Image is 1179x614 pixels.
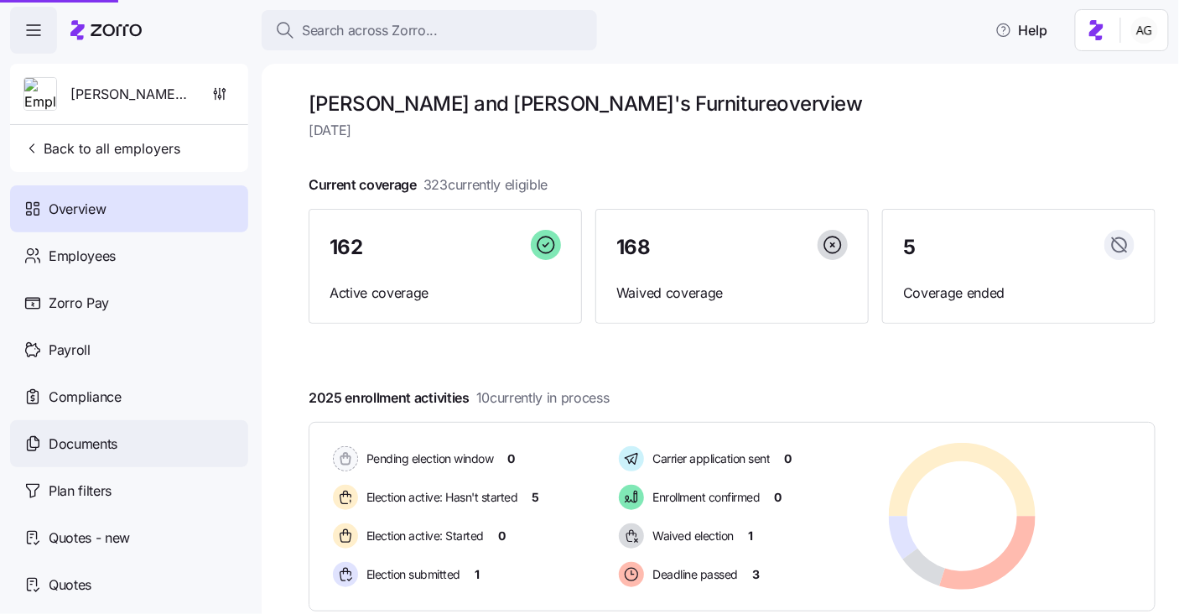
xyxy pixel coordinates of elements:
span: Quotes - new [49,528,130,549]
span: 0 [774,489,782,506]
a: Employees [10,232,248,279]
span: 162 [330,237,363,258]
span: Documents [49,434,117,455]
span: 323 currently eligible [423,174,548,195]
h1: [PERSON_NAME] and [PERSON_NAME]'s Furniture overview [309,91,1156,117]
span: Coverage ended [903,283,1135,304]
span: Active coverage [330,283,561,304]
img: 5fc55c57e0610270ad857448bea2f2d5 [1131,17,1158,44]
span: 10 currently in process [476,388,610,408]
span: 5 [532,489,540,506]
span: 1 [748,528,753,544]
span: Back to all employers [23,138,180,159]
button: Back to all employers [17,132,187,165]
a: Zorro Pay [10,279,248,326]
button: Search across Zorro... [262,10,597,50]
span: 2025 enrollment activities [309,388,610,408]
span: Election active: Hasn't started [361,489,518,506]
span: [PERSON_NAME] and [PERSON_NAME]'s Furniture [70,84,191,105]
span: 3 [752,566,760,583]
span: Help [995,20,1048,40]
span: Quotes [49,575,91,596]
span: Election active: Started [361,528,484,544]
span: Overview [49,199,106,220]
span: [DATE] [309,120,1156,141]
span: Enrollment confirmed [647,489,760,506]
span: Carrier application sent [647,450,770,467]
span: Election submitted [361,566,460,583]
a: Documents [10,420,248,467]
span: Payroll [49,340,91,361]
span: 1 [475,566,480,583]
span: Waived coverage [616,283,848,304]
span: Employees [49,246,116,267]
a: Quotes [10,561,248,608]
a: Overview [10,185,248,232]
button: Help [982,13,1062,47]
a: Quotes - new [10,514,248,561]
span: Pending election window [361,450,494,467]
span: Zorro Pay [49,293,109,314]
a: Compliance [10,373,248,420]
span: Search across Zorro... [302,20,438,41]
span: Waived election [647,528,734,544]
span: Plan filters [49,481,112,502]
span: 0 [498,528,506,544]
a: Plan filters [10,467,248,514]
span: 5 [903,237,916,258]
span: Deadline passed [647,566,738,583]
img: Employer logo [24,78,56,112]
span: 0 [784,450,792,467]
span: 168 [616,237,651,258]
a: Payroll [10,326,248,373]
span: Current coverage [309,174,548,195]
span: Compliance [49,387,122,408]
span: 0 [508,450,516,467]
